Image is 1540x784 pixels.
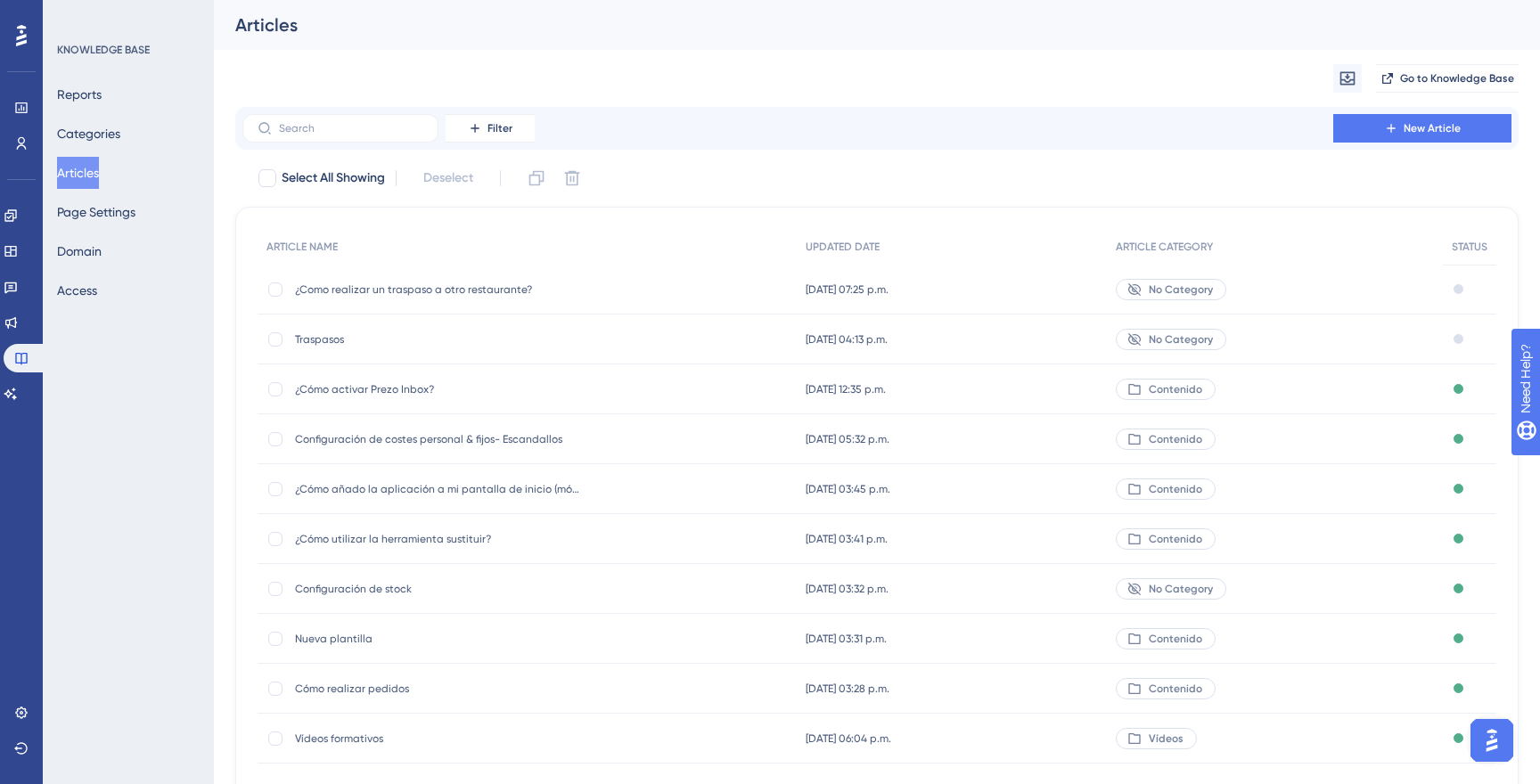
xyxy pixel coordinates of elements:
span: Vídeos [1149,731,1184,746]
span: [DATE] 06:04 p.m. [806,731,891,746]
span: [DATE] 03:32 p.m. [806,582,889,596]
button: Access [57,274,97,306]
span: ¿Como realizar un traspaso a otro restaurante? [295,282,580,297]
iframe: UserGuiding AI Assistant Launcher [1465,714,1519,767]
span: Filter [487,121,512,135]
span: Contenido [1149,532,1202,546]
span: No Category [1149,582,1213,596]
button: Reports [57,78,102,110]
span: [DATE] 03:41 p.m. [806,532,888,546]
button: New Article [1333,114,1511,143]
span: Deselect [423,167,473,189]
button: Filter [446,114,535,143]
span: Contenido [1149,632,1202,646]
span: [DATE] 03:45 p.m. [806,482,890,496]
span: Contenido [1149,482,1202,496]
span: Nueva plantilla [295,632,580,646]
span: New Article [1404,121,1461,135]
span: [DATE] 03:31 p.m. [806,632,887,646]
span: Need Help? [42,4,111,26]
span: STATUS [1452,240,1487,254]
button: Articles [57,157,99,189]
span: [DATE] 05:32 p.m. [806,432,889,446]
span: No Category [1149,332,1213,347]
span: Contenido [1149,382,1202,396]
button: Page Settings [57,196,135,228]
span: Configuración de costes personal & fijos- Escandallos [295,432,580,446]
span: Vídeos formativos [295,731,580,746]
button: Domain [57,235,102,267]
span: [DATE] 12:35 p.m. [806,382,886,396]
span: [DATE] 07:25 p.m. [806,282,889,297]
button: Categories [57,118,120,150]
button: Deselect [407,162,489,194]
span: Select All Showing [282,167,385,189]
span: [DATE] 03:28 p.m. [806,682,889,696]
input: Search [279,122,423,135]
span: ¿Cómo activar Prezo Inbox? [295,382,580,396]
span: Contenido [1149,682,1202,696]
div: KNOWLEDGE BASE [57,43,150,57]
button: Go to Knowledge Base [1376,64,1519,93]
div: Articles [235,12,1474,37]
span: Cómo realizar pedidos [295,682,580,696]
span: Configuración de stock [295,582,580,596]
span: Go to Knowledge Base [1400,71,1514,86]
span: ¿Cómo añado la aplicación a mi pantalla de inicio (móvil)? [295,482,580,496]
span: Traspasos [295,332,580,347]
span: [DATE] 04:13 p.m. [806,332,888,347]
span: ARTICLE NAME [266,240,338,254]
span: No Category [1149,282,1213,297]
span: ¿Cómo utilizar la herramienta sustituir? [295,532,580,546]
span: ARTICLE CATEGORY [1116,240,1213,254]
span: Contenido [1149,432,1202,446]
span: UPDATED DATE [806,240,880,254]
